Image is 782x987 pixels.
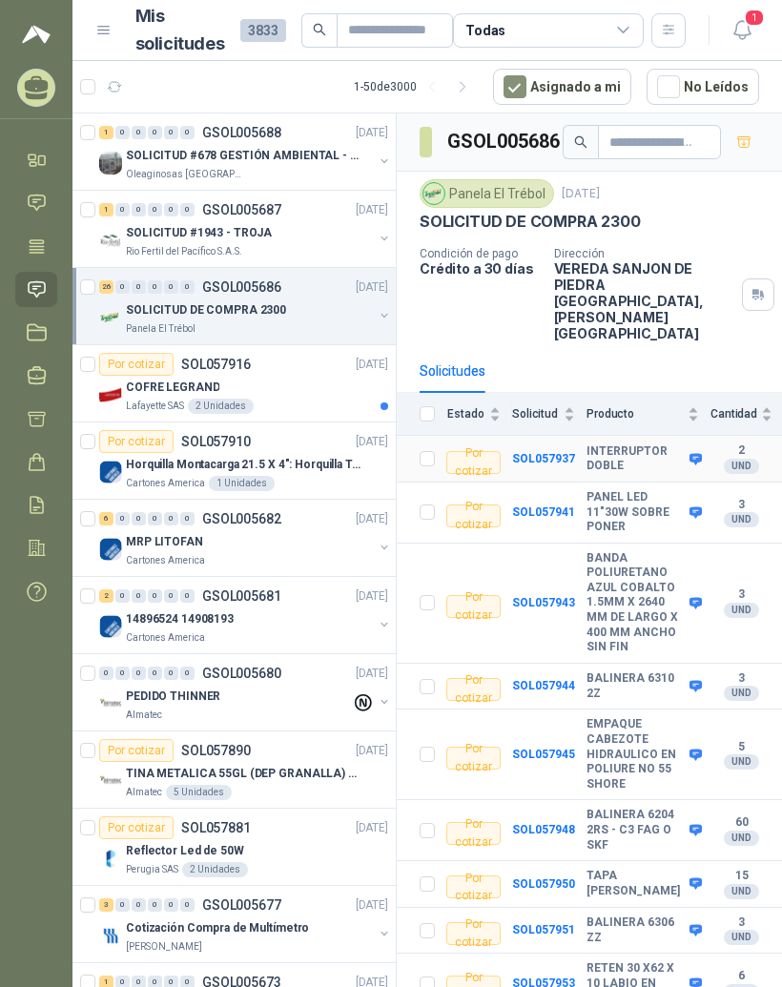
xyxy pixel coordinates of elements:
[512,923,575,936] b: SOL057951
[356,201,388,219] p: [DATE]
[135,3,225,58] h1: Mis solicitudes
[126,244,242,259] p: Rio Fertil del Pacífico S.A.S.
[586,717,685,792] b: EMPAQUE CABEZOTE HIDRAULICO EN POLIURE NO 55 SHORE
[126,630,205,646] p: Cartones America
[99,280,113,294] div: 26
[132,589,146,603] div: 0
[446,407,485,421] span: Estado
[710,740,772,755] b: 5
[126,919,309,937] p: Cotización Compra de Multímetro
[99,615,122,638] img: Company Logo
[126,456,363,474] p: Horquilla Montacarga 21.5 X 4": Horquilla Telescopica Overall size 2108 x 660 x 324mm
[420,360,485,381] div: Solicitudes
[356,356,388,374] p: [DATE]
[313,23,326,36] span: search
[512,877,575,891] a: SOL057950
[115,667,130,680] div: 0
[164,898,178,912] div: 0
[99,739,174,762] div: Por cotizar
[356,896,388,915] p: [DATE]
[586,444,685,474] b: INTERRUPTOR DOBLE
[202,898,281,912] p: GSOL005677
[554,247,734,260] p: Dirección
[423,183,444,204] img: Company Logo
[446,595,501,618] div: Por cotizar
[465,20,505,41] div: Todas
[164,667,178,680] div: 0
[512,748,575,761] a: SOL057945
[99,276,392,337] a: 26 0 0 0 0 0 GSOL005686[DATE] Company LogoSOLICITUD DE COMPRA 2300Panela El Trébol
[512,596,575,609] b: SOL057943
[99,585,392,646] a: 2 0 0 0 0 0 GSOL005681[DATE] Company Logo14896524 14908193Cartones America
[180,667,195,680] div: 0
[447,127,563,156] h3: GSOL005686
[115,280,130,294] div: 0
[115,126,130,139] div: 0
[724,831,759,846] div: UND
[164,203,178,216] div: 0
[99,894,392,955] a: 3 0 0 0 0 0 GSOL005677[DATE] Company LogoCotización Compra de Multímetro[PERSON_NAME]
[132,512,146,525] div: 0
[126,379,219,397] p: COFRE LEGRAND
[202,512,281,525] p: GSOL005682
[99,229,122,252] img: Company Logo
[420,247,539,260] p: Condición de pago
[99,203,113,216] div: 1
[180,898,195,912] div: 0
[356,510,388,528] p: [DATE]
[744,9,765,27] span: 1
[356,665,388,683] p: [DATE]
[99,121,392,182] a: 1 0 0 0 0 0 GSOL005688[DATE] Company LogoSOLICITUD #678 GESTIÓN AMBIENTAL - TUMACOOleaginosas [GE...
[99,667,113,680] div: 0
[180,589,195,603] div: 0
[446,747,501,770] div: Por cotizar
[164,589,178,603] div: 0
[725,13,759,48] button: 1
[512,823,575,836] a: SOL057948
[512,505,575,519] a: SOL057941
[356,587,388,606] p: [DATE]
[132,126,146,139] div: 0
[181,744,251,757] p: SOL057890
[446,922,501,945] div: Por cotizar
[180,126,195,139] div: 0
[562,185,600,203] p: [DATE]
[99,383,122,406] img: Company Logo
[240,19,286,42] span: 3833
[446,875,501,898] div: Por cotizar
[356,433,388,451] p: [DATE]
[446,822,501,845] div: Por cotizar
[180,203,195,216] div: 0
[126,533,203,551] p: MRP LITOFAN
[710,869,772,884] b: 15
[126,708,162,723] p: Almatec
[99,126,113,139] div: 1
[99,507,392,568] a: 6 0 0 0 0 0 GSOL005682[DATE] Company LogoMRP LITOFANCartones America
[724,603,759,618] div: UND
[99,306,122,329] img: Company Logo
[710,915,772,931] b: 3
[202,126,281,139] p: GSOL005688
[72,345,396,422] a: Por cotizarSOL057916[DATE] Company LogoCOFRE LEGRANDLafayette SAS2 Unidades
[166,785,232,800] div: 5 Unidades
[99,692,122,715] img: Company Logo
[356,124,388,142] p: [DATE]
[586,490,685,535] b: PANEL LED 11"30W SOBRE PONER
[72,422,396,500] a: Por cotizarSOL057910[DATE] Company LogoHorquilla Montacarga 21.5 X 4": Horquilla Telescopica Over...
[710,587,772,603] b: 3
[99,924,122,947] img: Company Logo
[512,679,575,692] b: SOL057944
[99,847,122,870] img: Company Logo
[446,678,501,701] div: Por cotizar
[72,809,396,886] a: Por cotizarSOL057881[DATE] Company LogoReflector Led de 50WPerugia SAS2 Unidades
[586,407,684,421] span: Producto
[202,589,281,603] p: GSOL005681
[126,399,184,414] p: Lafayette SAS
[181,358,251,371] p: SOL057916
[724,512,759,527] div: UND
[126,862,178,877] p: Perugia SAS
[710,407,757,421] span: Cantidad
